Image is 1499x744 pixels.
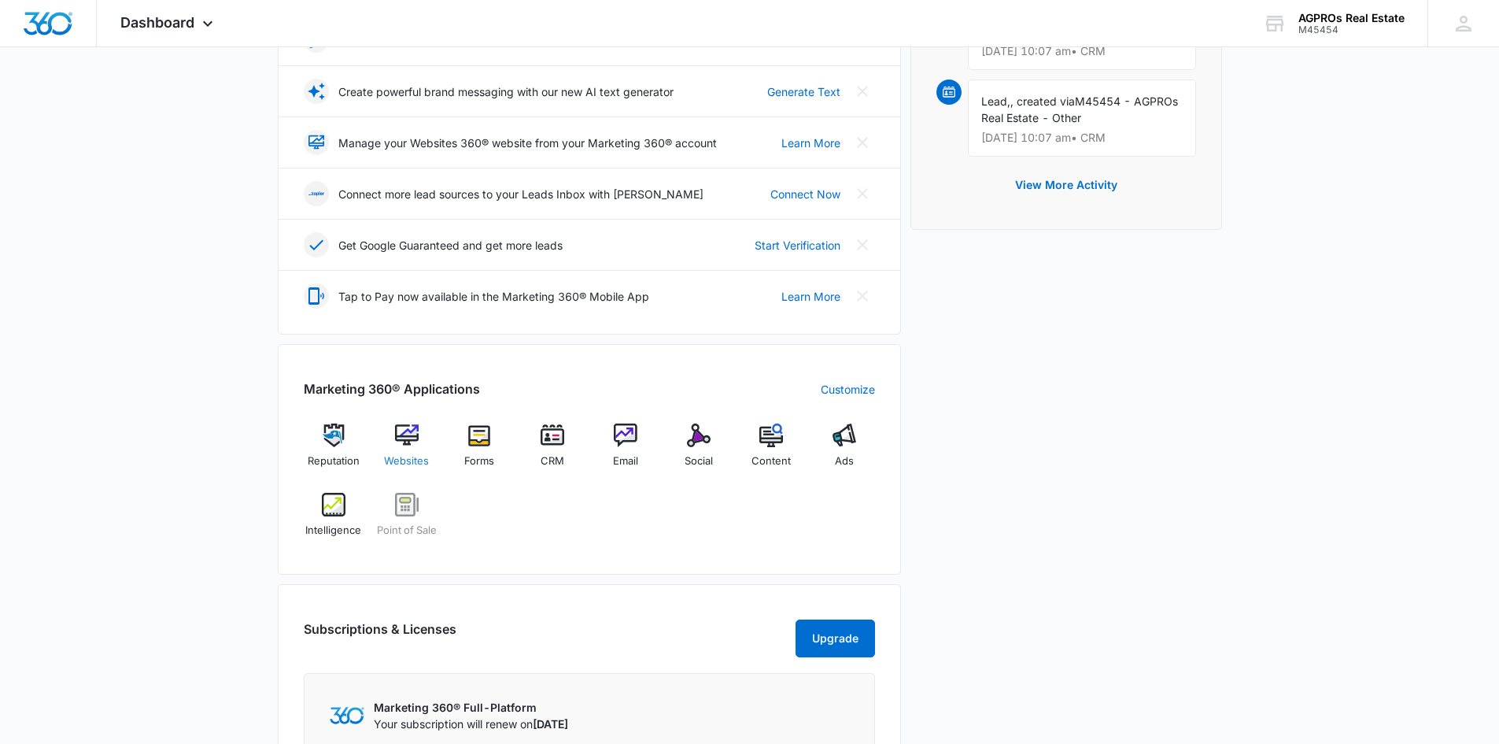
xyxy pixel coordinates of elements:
[541,453,564,469] span: CRM
[781,135,840,151] a: Learn More
[374,716,568,732] p: Your subscription will renew on
[533,717,568,731] span: [DATE]
[330,707,364,724] img: Marketing 360 Logo
[981,46,1183,57] p: [DATE] 10:07 am • CRM
[449,424,510,480] a: Forms
[999,166,1133,204] button: View More Activity
[304,493,364,550] a: Intelligence
[770,186,840,202] a: Connect Now
[338,135,717,151] p: Manage your Websites 360® website from your Marketing 360® account
[850,181,875,206] button: Close
[304,620,456,651] h2: Subscriptions & Licenses
[120,14,194,31] span: Dashboard
[522,424,583,480] a: CRM
[767,83,840,100] a: Generate Text
[377,523,437,539] span: Point of Sale
[308,453,360,469] span: Reputation
[821,381,875,398] a: Customize
[685,453,713,469] span: Social
[374,699,568,716] p: Marketing 360® Full-Platform
[741,424,802,480] a: Content
[781,288,840,305] a: Learn More
[338,237,563,254] p: Get Google Guaranteed and get more leads
[814,424,875,480] a: Ads
[304,424,364,480] a: Reputation
[796,620,875,657] button: Upgrade
[835,453,854,469] span: Ads
[338,288,649,305] p: Tap to Pay now available in the Marketing 360® Mobile App
[1010,94,1075,108] span: , created via
[850,130,875,155] button: Close
[1298,12,1405,24] div: account name
[384,453,429,469] span: Websites
[376,424,437,480] a: Websites
[751,453,791,469] span: Content
[613,453,638,469] span: Email
[596,424,656,480] a: Email
[981,94,1178,124] span: M45454 - AGPROs Real Estate - Other
[304,379,480,398] h2: Marketing 360® Applications
[850,232,875,257] button: Close
[668,424,729,480] a: Social
[850,79,875,104] button: Close
[338,186,703,202] p: Connect more lead sources to your Leads Inbox with [PERSON_NAME]
[338,83,674,100] p: Create powerful brand messaging with our new AI text generator
[981,132,1183,143] p: [DATE] 10:07 am • CRM
[850,283,875,309] button: Close
[1298,24,1405,35] div: account id
[376,493,437,550] a: Point of Sale
[305,523,361,539] span: Intelligence
[755,237,840,254] a: Start Verification
[464,453,494,469] span: Forms
[981,94,1010,108] span: Lead,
